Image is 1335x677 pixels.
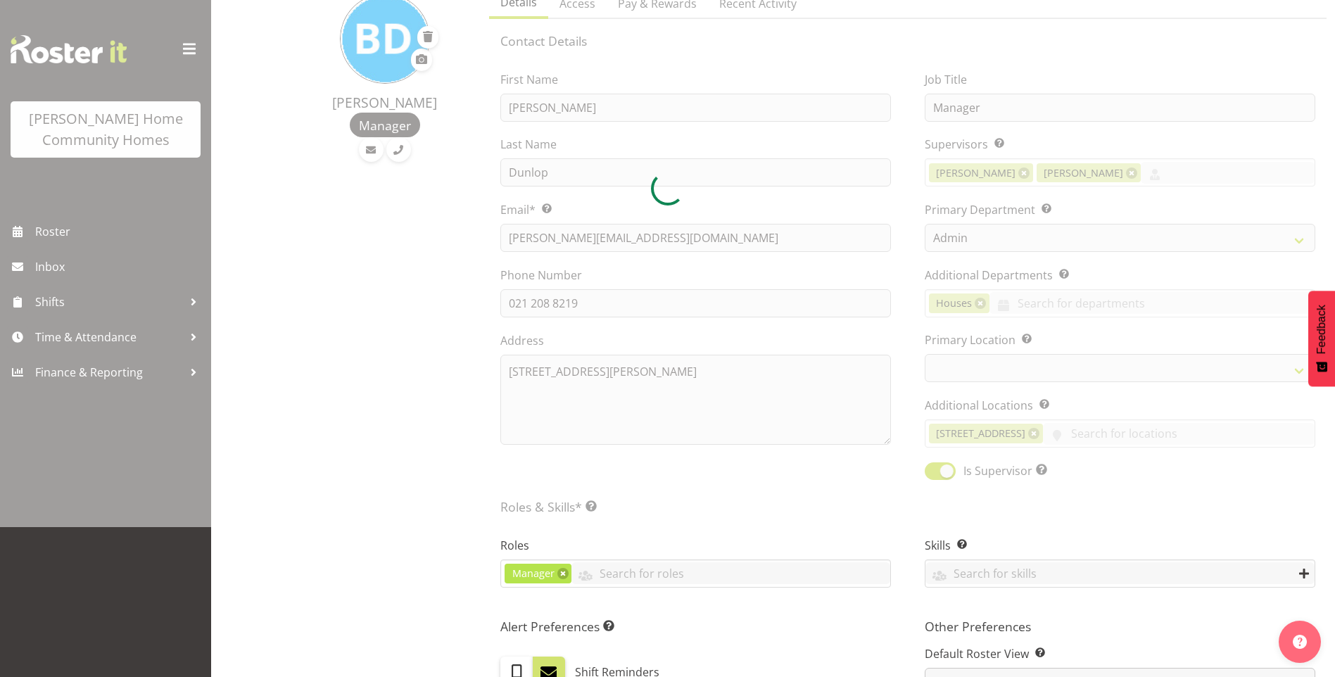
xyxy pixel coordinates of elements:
[925,562,1315,584] input: Search for skills
[925,537,1315,554] label: Skills
[512,566,555,581] span: Manager
[500,537,891,554] label: Roles
[571,562,890,584] input: Search for roles
[1315,305,1328,354] span: Feedback
[925,645,1315,662] label: Default Roster View
[1308,291,1335,386] button: Feedback - Show survey
[1293,635,1307,649] img: help-xxl-2.png
[925,619,1315,634] h5: Other Preferences
[500,619,891,634] h5: Alert Preferences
